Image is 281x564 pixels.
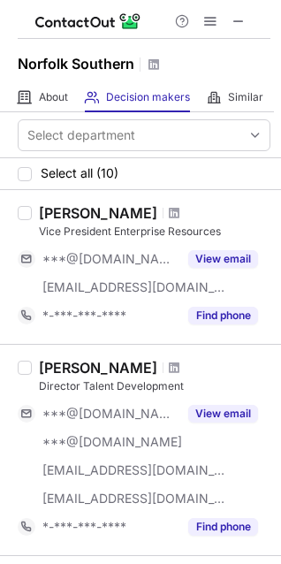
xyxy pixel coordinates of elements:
[188,405,258,423] button: Reveal Button
[228,90,263,104] span: Similar
[42,434,182,450] span: ***@[DOMAIN_NAME]
[188,250,258,268] button: Reveal Button
[188,518,258,536] button: Reveal Button
[188,307,258,324] button: Reveal Button
[42,462,226,478] span: [EMAIL_ADDRESS][DOMAIN_NAME]
[27,126,135,144] div: Select department
[39,204,157,222] div: [PERSON_NAME]
[18,53,134,74] h1: Norfolk Southern
[39,378,270,394] div: Director Talent Development
[42,406,178,422] span: ***@[DOMAIN_NAME]
[39,224,270,240] div: Vice President Enterprise Resources
[42,491,226,507] span: [EMAIL_ADDRESS][DOMAIN_NAME]
[39,359,157,377] div: [PERSON_NAME]
[35,11,141,32] img: ContactOut v5.3.10
[41,166,118,180] span: Select all (10)
[39,90,68,104] span: About
[42,251,178,267] span: ***@[DOMAIN_NAME]
[106,90,190,104] span: Decision makers
[42,279,226,295] span: [EMAIL_ADDRESS][DOMAIN_NAME]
